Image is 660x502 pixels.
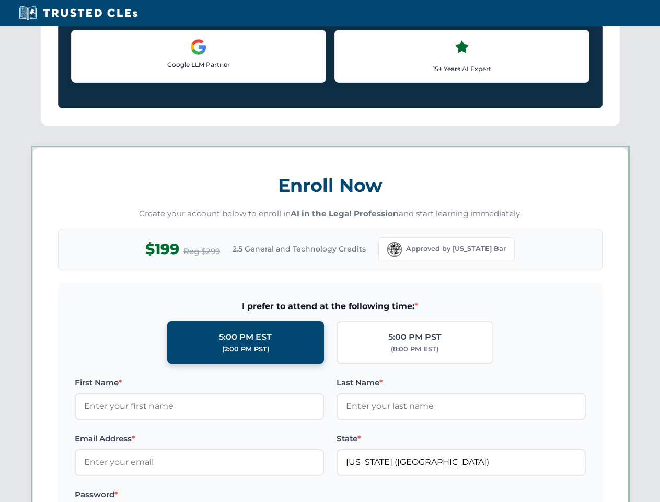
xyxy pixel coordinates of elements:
label: Email Address [75,432,324,445]
input: Enter your email [75,449,324,475]
span: 2.5 General and Technology Credits [233,243,366,255]
span: Reg $299 [183,245,220,258]
span: $199 [145,237,179,261]
label: Last Name [337,376,586,389]
label: State [337,432,586,445]
img: Google [190,39,207,55]
img: Florida Bar [387,242,402,257]
p: Google LLM Partner [80,60,317,70]
input: Enter your first name [75,393,324,419]
h3: Enroll Now [58,169,603,202]
div: (2:00 PM PST) [222,344,269,355]
input: Florida (FL) [337,449,586,475]
span: I prefer to attend at the following time: [75,300,586,313]
p: 15+ Years AI Expert [343,64,581,74]
span: Approved by [US_STATE] Bar [406,244,506,254]
strong: AI in the Legal Profession [291,209,399,219]
div: 5:00 PM EST [219,330,272,344]
div: (8:00 PM EST) [391,344,438,355]
p: Create your account below to enroll in and start learning immediately. [58,208,603,220]
label: Password [75,488,324,501]
label: First Name [75,376,324,389]
input: Enter your last name [337,393,586,419]
div: 5:00 PM PST [388,330,442,344]
img: Trusted CLEs [16,5,141,21]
